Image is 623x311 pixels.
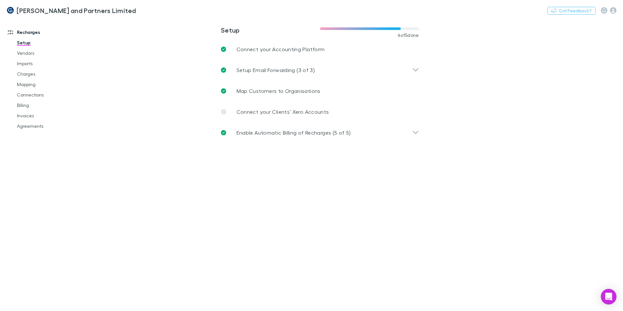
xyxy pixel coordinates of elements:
[10,79,88,90] a: Mapping
[10,37,88,48] a: Setup
[10,100,88,111] a: Billing
[216,101,424,122] a: Connect your Clients’ Xero Accounts
[547,7,596,15] button: Got Feedback?
[17,7,136,14] h3: [PERSON_NAME] and Partners Limited
[601,289,616,304] div: Open Intercom Messenger
[1,27,88,37] a: Recharges
[10,121,88,131] a: Agreements
[237,45,325,53] p: Connect your Accounting Platform
[221,26,320,34] h3: Setup
[237,66,315,74] p: Setup Email Forwarding (3 of 3)
[237,129,351,137] p: Enable Automatic Billing of Recharges (5 of 5)
[10,48,88,58] a: Vendors
[10,111,88,121] a: Invoices
[398,33,419,38] span: 4 of 5 done
[216,122,424,143] div: Enable Automatic Billing of Recharges (5 of 5)
[10,58,88,69] a: Imports
[10,90,88,100] a: Connections
[10,69,88,79] a: Charges
[216,39,424,60] a: Connect your Accounting Platform
[216,60,424,81] div: Setup Email Forwarding (3 of 3)
[3,3,140,18] a: [PERSON_NAME] and Partners Limited
[237,108,329,116] p: Connect your Clients’ Xero Accounts
[237,87,321,95] p: Map Customers to Organisations
[7,7,14,14] img: Coates and Partners Limited's Logo
[216,81,424,101] a: Map Customers to Organisations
